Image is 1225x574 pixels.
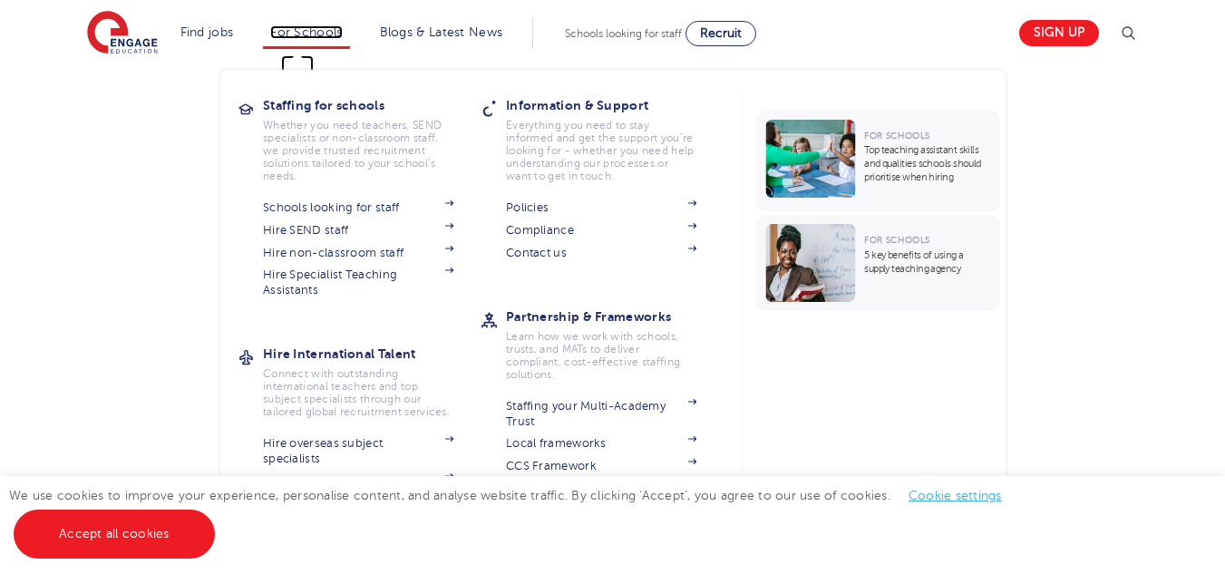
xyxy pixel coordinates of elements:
[506,200,696,215] a: Policies
[685,21,756,46] a: Recruit
[756,215,1004,311] a: For Schools5 key benefits of using a supply teaching agency
[700,26,742,40] span: Recruit
[270,25,342,39] a: For Schools
[180,25,234,39] a: Find jobs
[380,25,503,39] a: Blogs & Latest News
[864,248,990,276] p: 5 key benefits of using a supply teaching agency
[263,92,481,182] a: Staffing for schoolsWhether you need teachers, SEND specialists or non-classroom staff, we provid...
[864,143,990,184] p: Top teaching assistant skills and qualities schools should prioritise when hiring
[506,304,724,329] h3: Partnership & Frameworks
[263,268,453,297] a: Hire Specialist Teaching Assistants
[506,330,696,381] p: Learn how we work with schools, trusts, and MATs to deliver compliant, cost-effective staffing so...
[909,489,1002,502] a: Cookie settings
[506,246,696,260] a: Contact us
[263,341,481,366] h3: Hire International Talent
[506,92,724,182] a: Information & SupportEverything you need to stay informed and get the support you’re looking for ...
[565,27,682,40] span: Schools looking for staff
[263,200,453,215] a: Schools looking for staff
[506,119,696,182] p: Everything you need to stay informed and get the support you’re looking for - whether you need he...
[263,473,453,488] a: iday for schools
[756,111,1004,211] a: For SchoolsTop teaching assistant skills and qualities schools should prioritise when hiring
[506,436,696,451] a: Local frameworks
[9,489,1020,540] span: We use cookies to improve your experience, personalise content, and analyse website traffic. By c...
[506,304,724,381] a: Partnership & FrameworksLearn how we work with schools, trusts, and MATs to deliver compliant, co...
[263,367,453,418] p: Connect with outstanding international teachers and top subject specialists through our tailored ...
[506,399,696,429] a: Staffing your Multi-Academy Trust
[263,92,481,118] h3: Staffing for schools
[506,92,724,118] h3: Information & Support
[263,119,453,182] p: Whether you need teachers, SEND specialists or non-classroom staff, we provide trusted recruitmen...
[87,11,158,56] img: Engage Education
[263,341,481,418] a: Hire International TalentConnect with outstanding international teachers and top subject speciali...
[1019,20,1099,46] a: Sign up
[14,510,215,559] a: Accept all cookies
[263,246,453,260] a: Hire non-classroom staff
[263,436,453,466] a: Hire overseas subject specialists
[506,459,696,473] a: CCS Framework
[864,235,929,245] span: For Schools
[506,223,696,238] a: Compliance
[263,223,453,238] a: Hire SEND staff
[864,131,929,141] span: For Schools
